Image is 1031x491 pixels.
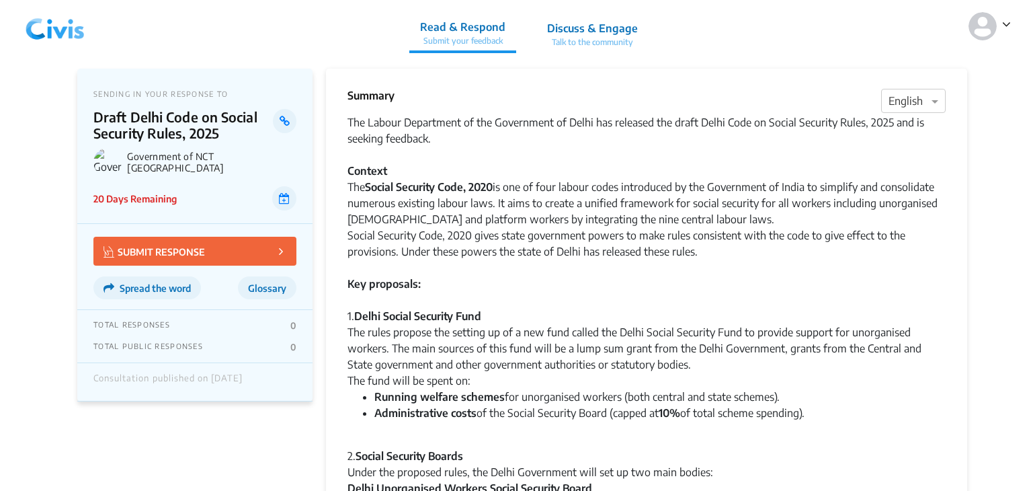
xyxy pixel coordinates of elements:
strong: Social Security Code, 2020 [365,180,493,194]
p: TOTAL RESPONSES [93,320,170,331]
div: The Labour Department of the Government of Delhi has released the draft Delhi Code on Social Secu... [347,114,946,147]
span: Glossary [248,282,286,294]
button: Glossary [238,276,296,299]
p: TOTAL PUBLIC RESPONSES [93,342,203,352]
p: Talk to the community [547,36,638,48]
p: Read & Respond [420,19,505,35]
strong: Key proposals: [347,277,421,307]
img: person-default.svg [968,12,997,40]
p: SUBMIT RESPONSE [104,243,205,259]
img: navlogo.png [20,6,90,46]
p: Government of NCT [GEOGRAPHIC_DATA] [127,151,296,174]
div: The is one of four labour codes introduced by the Government of India to simplify and consolidate... [347,179,946,227]
div: The rules propose the setting up of a new fund called the Delhi Social Security Fund to provide s... [347,324,946,373]
strong: Running welfare schemes [374,390,505,404]
p: Draft Delhi Code on Social Security Rules, 2025 [93,109,273,141]
li: of the Social Security Board (capped at of total scheme spending). [374,405,946,437]
div: 2. [347,448,946,464]
span: Spread the word [120,282,191,294]
p: Summary [347,87,395,104]
strong: Delhi Social Security Fund [354,309,481,323]
div: 1. [347,276,946,324]
p: 20 Days Remaining [93,192,177,206]
div: The fund will be spent on: [347,373,946,389]
strong: Social Security Boards [356,449,463,463]
div: Social Security Code, 2020 gives state government powers to make rules consistent with the code t... [347,227,946,260]
strong: Context [347,164,387,178]
button: Spread the word [93,276,201,299]
p: Discuss & Engage [547,20,638,36]
p: Submit your feedback [420,35,505,47]
strong: Administrative costs [374,406,477,420]
strong: 10% [659,406,680,420]
div: Consultation published on [DATE] [93,373,243,391]
p: 0 [290,320,296,331]
img: Vector.jpg [104,246,114,258]
p: 0 [290,342,296,352]
li: for unorganised workers (both central and state schemes). [374,389,946,405]
img: Government of NCT Delhi logo [93,148,122,176]
button: SUBMIT RESPONSE [93,237,296,266]
p: SENDING IN YOUR RESPONSE TO [93,89,296,98]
